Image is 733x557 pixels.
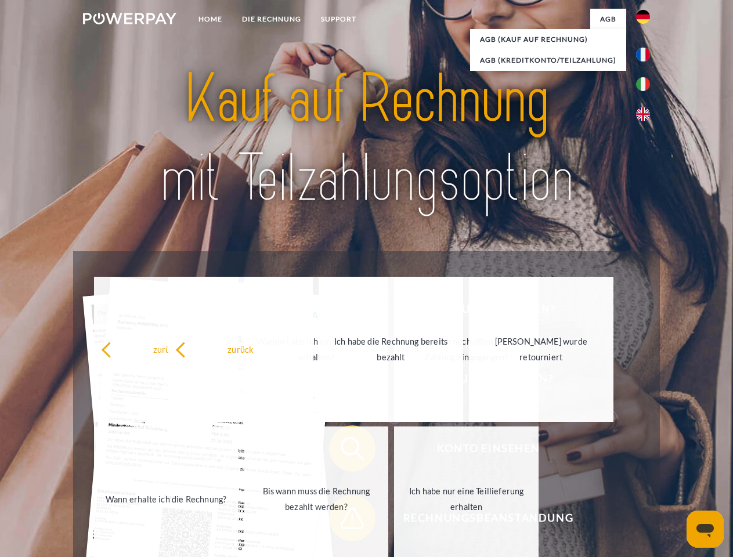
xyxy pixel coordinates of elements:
[636,107,650,121] img: en
[326,334,456,365] div: Ich habe die Rechnung bereits bezahlt
[590,9,626,30] a: agb
[251,483,382,515] div: Bis wann muss die Rechnung bezahlt werden?
[401,483,532,515] div: Ich habe nur eine Teillieferung erhalten
[232,9,311,30] a: DIE RECHNUNG
[189,9,232,30] a: Home
[636,48,650,62] img: fr
[311,9,366,30] a: SUPPORT
[687,511,724,548] iframe: Schaltfläche zum Öffnen des Messaging-Fensters
[101,341,232,357] div: zurück
[101,491,232,507] div: Wann erhalte ich die Rechnung?
[470,29,626,50] a: AGB (Kauf auf Rechnung)
[111,56,622,222] img: title-powerpay_de.svg
[175,341,306,357] div: zurück
[636,10,650,24] img: de
[470,50,626,71] a: AGB (Kreditkonto/Teilzahlung)
[476,334,606,365] div: [PERSON_NAME] wurde retourniert
[83,13,176,24] img: logo-powerpay-white.svg
[636,77,650,91] img: it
